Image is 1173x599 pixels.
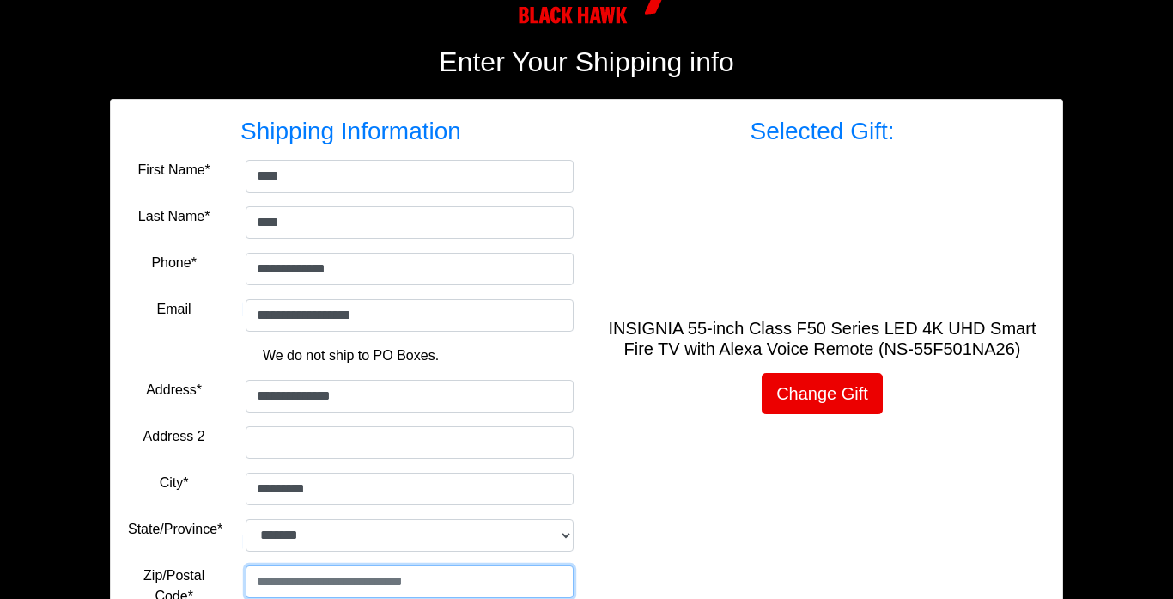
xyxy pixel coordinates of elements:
[146,380,202,400] label: Address*
[128,117,574,146] h3: Shipping Information
[762,373,883,414] a: Change Gift
[157,299,191,320] label: Email
[128,519,222,540] label: State/Province*
[137,160,210,180] label: First Name*
[599,318,1045,359] h5: INSIGNIA 55-inch Class F50 Series LED 4K UHD Smart Fire TV with Alexa Voice Remote (NS-55F501NA26)
[141,345,561,366] p: We do not ship to PO Boxes.
[160,473,189,493] label: City*
[110,46,1063,78] h2: Enter Your Shipping info
[151,253,197,273] label: Phone*
[599,117,1045,146] h3: Selected Gift:
[138,206,210,227] label: Last Name*
[143,426,205,447] label: Address 2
